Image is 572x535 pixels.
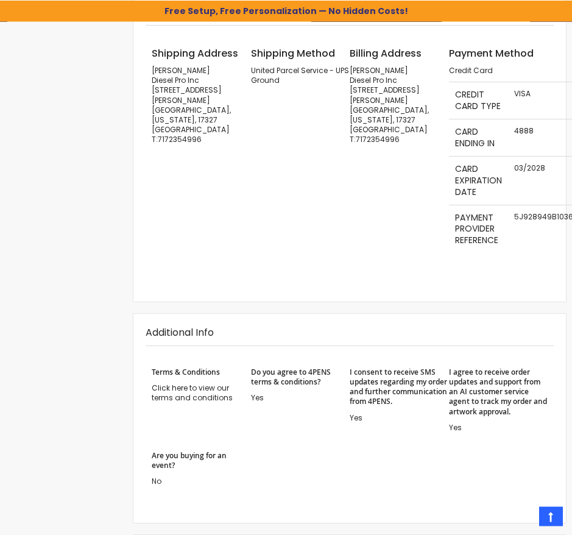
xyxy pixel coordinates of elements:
[449,367,548,417] strong: I agree to receive order updates and support from an AI customer service agent to track my order ...
[449,66,548,76] dt: Credit Card
[152,477,250,486] div: No
[449,119,508,157] th: Card Ending in
[158,134,202,144] a: 7172354996
[449,46,534,60] span: Payment Method
[152,383,233,403] a: Click here to view our terms and conditions
[471,502,572,535] iframe: Google Customer Reviews
[350,413,448,423] div: Yes
[251,46,335,60] span: Shipping Method
[356,134,400,144] a: 7172354996
[350,66,448,145] address: [PERSON_NAME] Diesel Pro Inc [STREET_ADDRESS] [PERSON_NAME][GEOGRAPHIC_DATA], [US_STATE], 17327 [...
[449,82,508,119] th: Credit Card Type
[449,423,548,433] div: Yes
[152,451,250,470] strong: Are you buying for an event?
[251,66,350,85] div: United Parcel Service - UPS Ground
[449,156,508,205] th: Card Expiration Date
[152,66,250,145] address: [PERSON_NAME] Diesel Pro Inc [STREET_ADDRESS] [PERSON_NAME][GEOGRAPHIC_DATA], [US_STATE], 17327 [...
[251,367,350,387] strong: Do you agree to 4PENS terms & conditions?
[146,325,214,339] strong: Additional Info
[350,367,448,407] strong: I consent to receive SMS updates regarding my order and further communication from 4PENS.
[449,205,508,253] th: Payment Provider Reference
[152,367,220,377] strong: Terms & Conditions
[350,46,422,60] span: Billing Address
[152,46,238,60] span: Shipping Address
[251,393,350,403] div: Yes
